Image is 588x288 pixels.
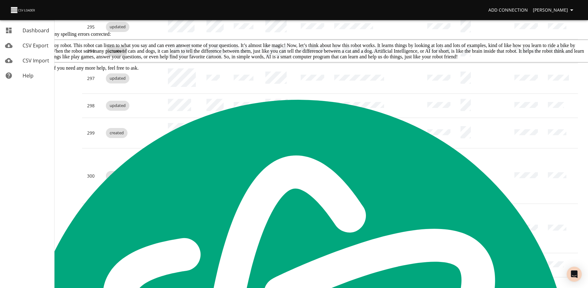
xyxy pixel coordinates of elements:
[23,72,34,79] span: Help
[82,63,101,93] td: 297
[486,4,530,16] a: Add Connection
[82,39,101,63] td: 296
[82,15,101,39] td: 295
[530,4,578,16] button: [PERSON_NAME]
[10,6,36,14] img: CSV Loader
[488,6,528,14] span: Add Connection
[106,24,129,30] span: updated
[23,42,49,49] span: CSV Export
[567,267,582,282] div: Open Intercom Messenger
[533,6,575,14] span: [PERSON_NAME]
[23,27,49,34] span: Dashboard
[106,75,129,81] span: updated
[23,57,49,64] span: CSV Import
